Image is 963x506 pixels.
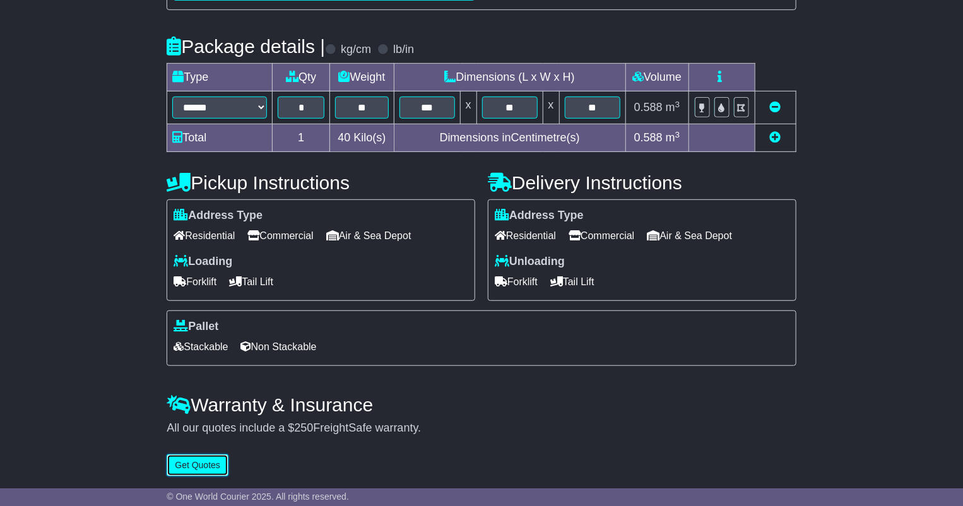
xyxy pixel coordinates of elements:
td: Dimensions (L x W x H) [394,64,625,91]
td: Total [167,124,273,152]
h4: Delivery Instructions [488,172,796,193]
sup: 3 [675,100,680,109]
td: Volume [625,64,688,91]
span: 40 [338,131,350,144]
span: Commercial [247,226,313,245]
td: Type [167,64,273,91]
td: Kilo(s) [330,124,394,152]
label: kg/cm [341,43,371,57]
span: Air & Sea Depot [326,226,411,245]
label: Address Type [174,209,263,223]
h4: Package details | [167,36,325,57]
span: Non Stackable [241,337,317,356]
span: Residential [495,226,556,245]
label: Unloading [495,255,565,269]
div: All our quotes include a $ FreightSafe warranty. [167,421,796,435]
a: Remove this item [770,101,781,114]
span: 250 [294,421,313,434]
h4: Pickup Instructions [167,172,475,193]
span: © One World Courier 2025. All rights reserved. [167,491,349,502]
td: 1 [273,124,330,152]
span: Residential [174,226,235,245]
button: Get Quotes [167,454,228,476]
span: m [666,131,680,144]
td: Qty [273,64,330,91]
td: x [543,91,559,124]
span: Forklift [495,272,538,291]
td: Weight [330,64,394,91]
label: lb/in [393,43,414,57]
sup: 3 [675,130,680,139]
span: Air & Sea Depot [647,226,732,245]
span: m [666,101,680,114]
td: Dimensions in Centimetre(s) [394,124,625,152]
span: Tail Lift [550,272,594,291]
td: x [460,91,476,124]
span: Commercial [569,226,634,245]
a: Add new item [770,131,781,144]
span: 0.588 [634,131,663,144]
span: 0.588 [634,101,663,114]
label: Address Type [495,209,584,223]
label: Pallet [174,320,218,334]
span: Forklift [174,272,216,291]
label: Loading [174,255,232,269]
h4: Warranty & Insurance [167,394,796,415]
span: Tail Lift [229,272,273,291]
span: Stackable [174,337,228,356]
